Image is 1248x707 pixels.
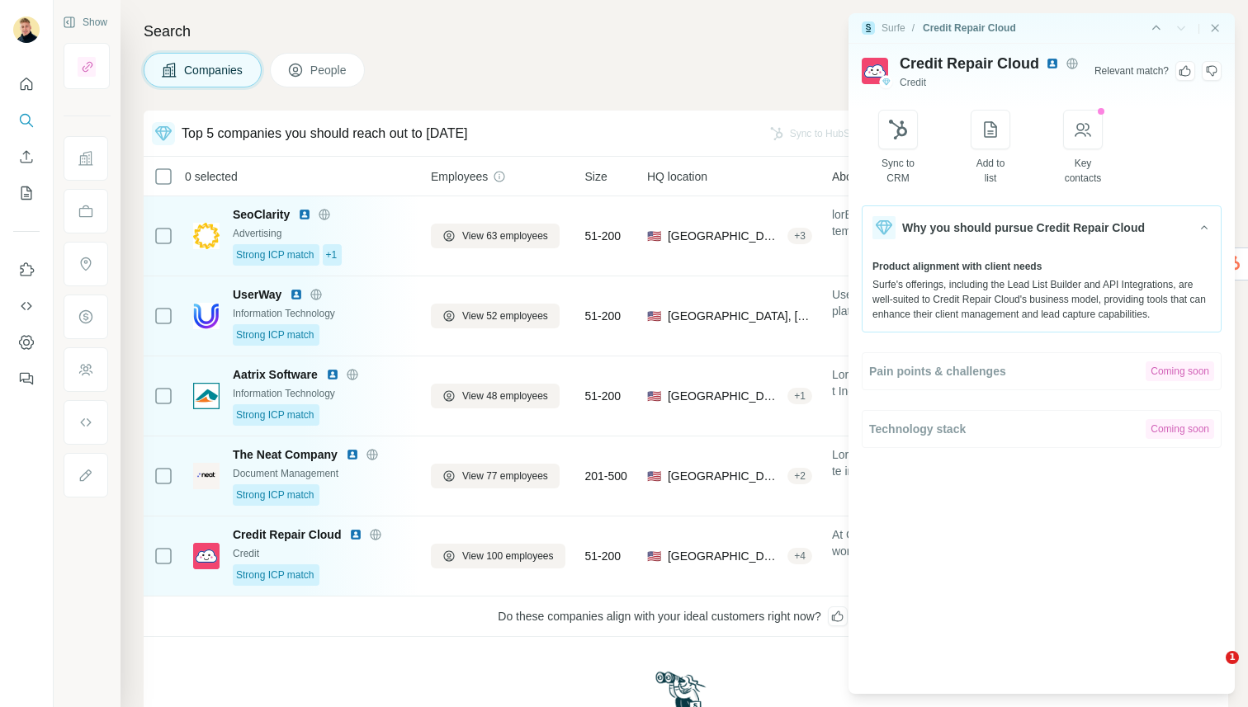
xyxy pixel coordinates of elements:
span: UserWay [233,286,281,303]
span: Companies [184,62,244,78]
span: 51-200 [585,308,622,324]
span: 🇺🇸 [647,308,661,324]
img: Logo of Credit Repair Cloud [193,543,220,569]
span: Strong ICP match [236,408,314,422]
button: Pain points & challengesComing soon [863,353,1221,389]
button: View 52 employees [431,304,560,328]
span: Aatrix Software [233,366,318,383]
span: Lor ipsum dolorsitam con adip elitseddoeiusmo te inci ut labo etd magnaali enimadmi veniamqui nos... [832,446,1076,479]
div: Key contacts [1064,156,1103,186]
div: Add to list [971,156,1010,186]
button: View 77 employees [431,464,560,488]
button: Show [51,10,119,35]
div: Information Technology [233,306,411,321]
span: [GEOGRAPHIC_DATA] [668,228,781,244]
img: LinkedIn logo [326,368,339,381]
span: Credit Repair Cloud [900,52,1039,75]
div: Document Management [233,466,411,481]
img: Avatar [13,16,40,43]
span: Size [585,168,607,185]
span: View 77 employees [462,469,548,483]
button: Technology stackComing soon [863,411,1221,447]
span: Pain points & challenges [869,363,1006,379]
span: People [310,62,348,78]
button: Search [13,106,40,135]
button: Feedback [13,364,40,394]
span: 🇺🇸 [647,468,661,484]
button: Enrich CSV [13,142,40,172]
div: Relevant match ? [1094,64,1169,78]
button: Why you should pursue Credit Repair Cloud [863,206,1221,249]
button: My lists [13,178,40,208]
span: SeoClarity [233,206,290,223]
div: Information Technology [233,386,411,401]
div: + 3 [787,229,812,243]
span: Strong ICP match [236,328,314,342]
div: Credit Repair Cloud [923,21,1016,35]
img: Logo of SeoClarity [193,223,220,249]
span: 🇺🇸 [647,228,661,244]
div: Coming soon [1146,419,1214,439]
span: Strong ICP match [236,247,314,262]
span: [GEOGRAPHIC_DATA], [GEOGRAPHIC_DATA] [668,468,781,484]
img: Logo of Aatrix Software [193,383,220,409]
button: View 48 employees [431,384,560,408]
span: Why you should pursue Credit Repair Cloud [902,219,1145,236]
div: Credit [233,546,411,561]
img: LinkedIn logo [346,448,359,461]
img: LinkedIn logo [298,208,311,221]
iframe: Intercom live chat [1192,651,1231,691]
span: [GEOGRAPHIC_DATA], [US_STATE] [668,308,812,324]
span: UserWay is the leading digital accessibility platform for companies and organizations of all size... [832,286,1076,319]
button: Close side panel [1208,21,1222,35]
div: + 1 [787,389,812,403]
span: At Credit Repair Cloud we’re reimagining the world of credit repair. This means being bold in our... [832,526,1076,559]
button: View 100 employees [431,544,565,568]
button: Use Surfe API [13,291,40,321]
div: + 4 [787,549,812,563]
span: 51-200 [585,548,622,564]
span: HQ location [647,168,707,185]
div: + 2 [787,469,812,483]
span: 1 [1226,651,1239,664]
button: Quick start [13,69,40,99]
span: Loremip do Sitam Conse, AD, Elitse Doeiusmo, t Incid Utlabor etd magn aliquaenim adminimven quisn... [832,366,1076,399]
button: Side panel - Previous [1148,20,1165,36]
img: Logo of Credit Repair Cloud [862,58,888,84]
span: 201-500 [585,468,627,484]
img: LinkedIn avatar [1046,57,1059,70]
span: lorEmipsum do sit ametcon adipis elitsedd eiu tempori utlaboreetdo magnaali enim admin veniam qui... [832,206,1076,239]
span: +1 [326,247,338,262]
span: Employees [431,168,488,185]
span: Strong ICP match [236,488,314,502]
div: Surfe [882,21,905,35]
button: View 63 employees [431,224,560,248]
img: Logo of The Neat Company [193,463,220,489]
button: Use Surfe on LinkedIn [13,255,40,285]
span: View 63 employees [462,229,548,243]
button: Dashboard [13,328,40,357]
span: View 52 employees [462,309,548,323]
span: [GEOGRAPHIC_DATA], [US_STATE] [668,388,781,404]
span: Credit Repair Cloud [233,526,341,543]
span: About [832,168,863,185]
li: / [912,21,915,35]
img: Surfe Logo [862,21,875,35]
img: LinkedIn logo [290,288,303,301]
span: 51-200 [585,228,622,244]
span: The Neat Company [233,446,338,463]
span: Technology stack [869,421,966,437]
span: View 100 employees [462,549,554,563]
span: Credit [900,75,926,90]
h4: Search [144,20,1228,43]
span: Strong ICP match [236,568,314,582]
span: View 48 employees [462,389,548,403]
div: Sync to CRM [879,156,918,186]
span: 0 selected [185,168,238,185]
span: [GEOGRAPHIC_DATA], [US_STATE] [668,548,781,564]
span: 🇺🇸 [647,388,661,404]
div: | [1198,21,1200,35]
div: Surfe's offerings, including the Lead List Builder and API Integrations, are well-suited to Credi... [872,277,1211,322]
span: 🇺🇸 [647,548,661,564]
span: 51-200 [585,388,622,404]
